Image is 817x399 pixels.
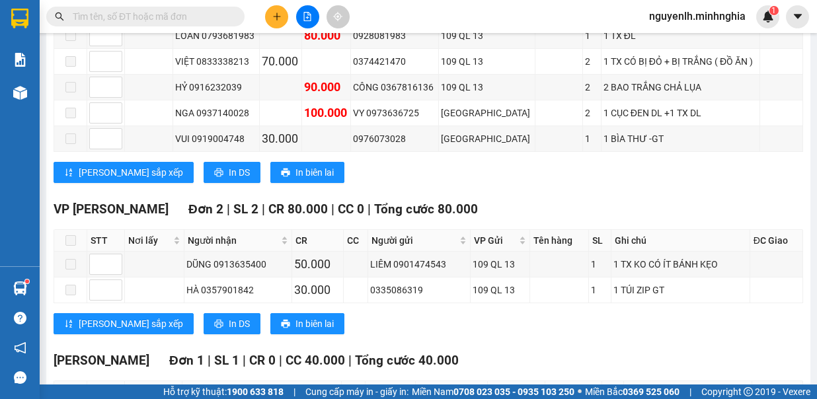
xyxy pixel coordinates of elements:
[54,201,169,217] span: VP [PERSON_NAME]
[175,80,257,94] div: HỶ 0916232039
[374,201,478,217] span: Tổng cước 80.000
[412,384,574,399] span: Miền Nam
[578,389,582,394] span: ⚪️
[786,5,809,28] button: caret-down
[188,233,278,248] span: Người nhận
[338,201,364,217] span: CC 0
[186,257,290,272] div: DŨNG 0913635400
[243,353,246,368] span: |
[286,353,345,368] span: CC 40.000
[603,106,758,120] div: 1 CỤC ĐEN DL +1 TX DL
[128,233,171,248] span: Nơi lấy
[585,131,599,146] div: 1
[262,52,299,71] div: 70.000
[294,255,342,273] div: 50.000
[353,28,436,43] div: 0928081983
[186,384,328,399] span: Người nhận
[304,78,348,96] div: 90.000
[441,28,533,43] div: 109 QL 13
[473,283,527,297] div: 109 QL 13
[603,28,758,43] div: 1 TX ĐL
[371,233,457,248] span: Người gửi
[333,12,342,21] span: aim
[11,9,28,28] img: logo-vxr
[262,129,299,148] div: 30.000
[368,201,371,217] span: |
[270,313,344,334] button: printerIn biên lai
[270,162,344,183] button: printerIn biên lai
[13,53,27,67] img: solution-icon
[769,6,779,15] sup: 1
[163,384,284,399] span: Hỗ trợ kỹ thuật:
[208,353,211,368] span: |
[623,386,680,397] strong: 0369 525 060
[227,386,284,397] strong: 1900 633 818
[175,28,257,43] div: LOAN 0793681983
[304,104,348,122] div: 100.000
[591,283,609,297] div: 1
[175,54,257,69] div: VIỆT 0833338213
[204,162,260,183] button: printerIn DS
[750,230,803,252] th: ĐC Giao
[344,230,368,252] th: CC
[14,371,26,384] span: message
[792,11,804,22] span: caret-down
[295,165,334,180] span: In biên lai
[25,279,29,283] sup: 1
[585,384,680,399] span: Miền Bắc
[439,23,535,49] td: 109 QL 13
[355,353,459,368] span: Tổng cước 40.000
[14,342,26,354] span: notification
[327,5,350,28] button: aim
[294,281,342,299] div: 30.000
[54,353,149,368] span: [PERSON_NAME]
[439,100,535,126] td: Sài Gòn
[293,384,295,399] span: |
[79,165,183,180] span: [PERSON_NAME] sắp xếp
[214,353,239,368] span: SL 1
[272,12,282,21] span: plus
[214,168,223,178] span: printer
[439,49,535,75] td: 109 QL 13
[175,131,257,146] div: VUI 0919004748
[603,54,758,69] div: 1 TX CÓ BỊ ĐỎ + BỊ TRẮNG ( ĐỒ ĂN )
[441,131,533,146] div: [GEOGRAPHIC_DATA]
[54,162,194,183] button: sort-ascending[PERSON_NAME] sắp xếp
[175,106,257,120] div: NGA 0937140028
[471,252,530,277] td: 109 QL 13
[471,277,530,303] td: 109 QL 13
[54,313,194,334] button: sort-ascending[PERSON_NAME] sắp xếp
[188,201,223,217] span: Đơn 2
[292,230,344,252] th: CR
[585,106,599,120] div: 2
[639,8,756,24] span: nguyenlh.minhnghia
[473,257,527,272] div: 109 QL 13
[227,201,230,217] span: |
[64,168,73,178] span: sort-ascending
[13,281,27,295] img: warehouse-icon
[268,201,328,217] span: CR 80.000
[353,106,436,120] div: VY 0973636725
[353,80,436,94] div: CÔNG 0367816136
[771,6,776,15] span: 1
[214,319,223,330] span: printer
[14,312,26,324] span: question-circle
[441,54,533,69] div: 109 QL 13
[186,283,290,297] div: HÀ 0357901842
[348,353,352,368] span: |
[591,257,609,272] div: 1
[453,386,574,397] strong: 0708 023 035 - 0935 103 250
[613,283,747,297] div: 1 TÚI ZIP GT
[305,384,408,399] span: Cung cấp máy in - giấy in:
[474,233,516,248] span: VP Gửi
[441,106,533,120] div: [GEOGRAPHIC_DATA]
[265,5,288,28] button: plus
[281,168,290,178] span: printer
[370,283,468,297] div: 0335086319
[419,384,474,399] span: Người gửi
[73,9,229,24] input: Tìm tên, số ĐT hoặc mã đơn
[491,384,531,399] span: VP Gửi
[613,257,747,272] div: 1 TX KO CÓ ÍT BÁNH KẸO
[353,54,436,69] div: 0374421470
[585,80,599,94] div: 2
